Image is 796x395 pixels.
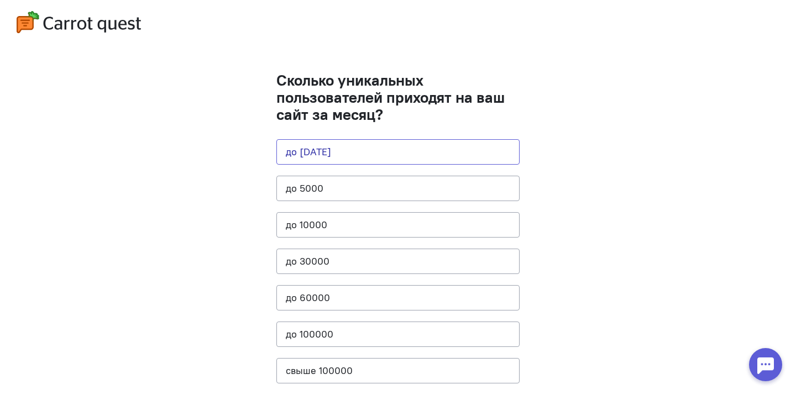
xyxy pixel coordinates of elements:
button: до 60000 [276,285,520,310]
button: до 10000 [276,212,520,238]
button: до 100000 [276,322,520,347]
button: свыше 100000 [276,358,520,383]
button: до 30000 [276,249,520,274]
button: до [DATE] [276,139,520,165]
button: до 5000 [276,176,520,201]
img: logo [17,11,141,33]
h1: Сколько уникальных пользователей приходят на ваш сайт за месяц? [276,72,520,123]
